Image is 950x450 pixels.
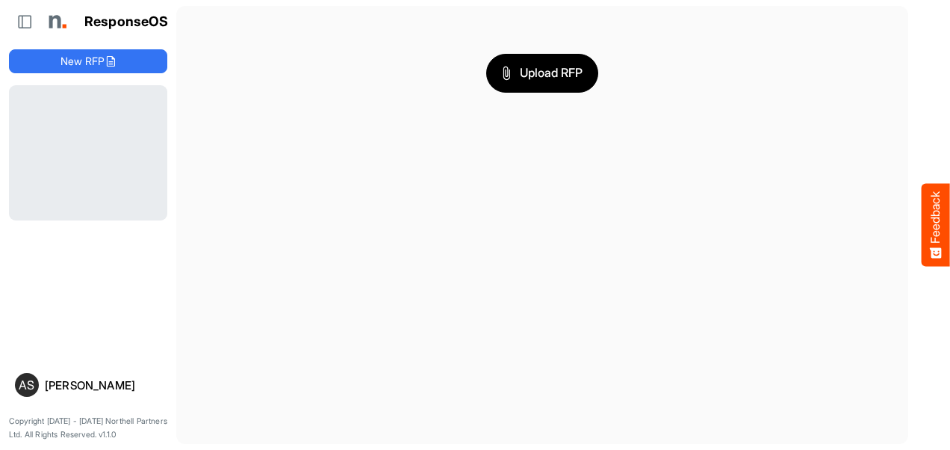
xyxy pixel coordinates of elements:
div: [PERSON_NAME] [45,380,161,391]
span: AS [19,379,34,391]
button: Feedback [922,184,950,267]
img: Northell [41,7,71,37]
div: Loading... [9,85,167,221]
button: Upload RFP [486,54,598,93]
h1: ResponseOS [84,14,169,30]
span: Upload RFP [502,64,583,83]
p: Copyright [DATE] - [DATE] Northell Partners Ltd. All Rights Reserved. v1.1.0 [9,415,167,441]
button: New RFP [9,49,167,73]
